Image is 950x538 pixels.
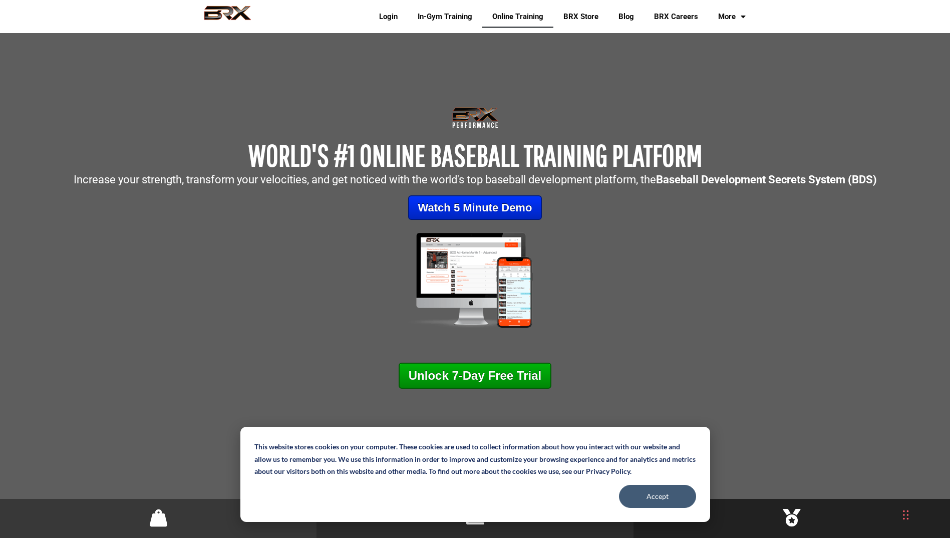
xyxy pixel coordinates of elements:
[396,230,554,331] img: Mockup-2-large
[451,105,500,130] img: Transparent-Black-BRX-Logo-White-Performance
[482,5,553,28] a: Online Training
[553,5,608,28] a: BRX Store
[5,174,945,185] p: Increase your strength, transform your velocities, and get noticed with the world's top baseball ...
[399,363,551,389] a: Unlock 7-Day Free Trial
[619,485,696,508] button: Accept
[362,5,756,28] div: Navigation Menu
[903,500,909,530] div: Drag
[408,195,542,220] a: Watch 5 Minute Demo
[656,173,877,186] strong: Baseball Development Secrets System (BDS)
[408,5,482,28] a: In-Gym Training
[195,6,260,28] img: BRX Performance
[254,441,696,478] p: This website stores cookies on your computer. These cookies are used to collect information about...
[608,5,644,28] a: Blog
[240,427,710,522] div: Cookie banner
[248,138,702,172] span: WORLD'S #1 ONLINE BASEBALL TRAINING PLATFORM
[369,5,408,28] a: Login
[708,5,756,28] a: More
[644,5,708,28] a: BRX Careers
[808,430,950,538] iframe: Chat Widget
